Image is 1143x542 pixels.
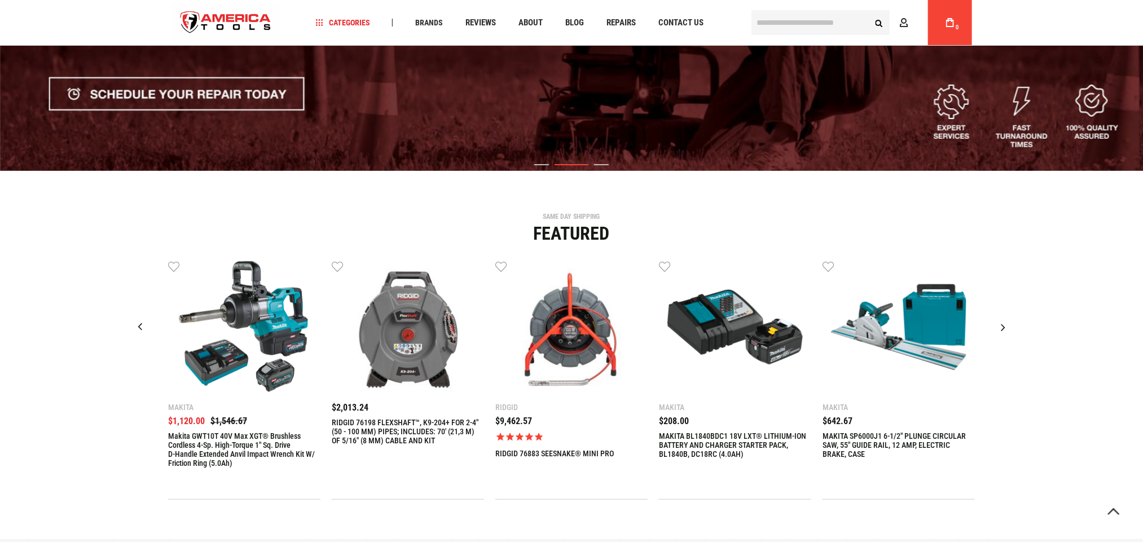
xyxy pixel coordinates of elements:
[168,224,975,243] div: Featured
[168,259,320,500] div: 1 / 9
[410,15,448,30] a: Brands
[126,313,154,341] div: Previous slide
[168,213,975,220] div: SAME DAY SHIPPING
[171,2,280,44] a: store logo
[332,402,368,413] span: $2,013.24
[495,259,648,398] a: RIDGID 76883 SEESNAKE® MINI PRO
[956,24,959,30] span: 0
[823,259,975,500] div: 5 / 9
[168,416,205,426] span: $1,120.00
[504,259,639,395] img: RIDGID 76883 SEESNAKE® MINI PRO
[513,15,548,30] a: About
[823,403,975,411] div: Makita
[415,19,443,27] span: Brands
[989,313,1017,341] div: Next slide
[316,19,370,27] span: Categories
[659,259,811,398] a: MAKITA BL1840BDC1 18V LXT® LITHIUM-ION BATTERY AND CHARGER STARTER PACK, BL1840B, DC18RC (4.0AH)
[495,431,648,442] span: Rated 5.0 out of 5 stars 1 reviews
[823,416,852,426] span: $642.67
[601,15,641,30] a: Repairs
[659,416,689,426] span: $208.00
[340,259,476,395] img: RIDGID 76198 FLEXSHAFT™, K9-204+ FOR 2-4
[518,19,543,27] span: About
[659,403,811,411] div: Makita
[210,416,247,426] span: $1,546.67
[171,2,280,44] img: America Tools
[177,259,312,395] img: Makita GWT10T 40V max XGT® Brushless Cordless 4‑Sp. High‑Torque 1" Sq. Drive D‑Handle Extended An...
[495,449,614,458] a: RIDGID 76883 SEESNAKE® MINI PRO
[460,15,501,30] a: Reviews
[659,431,811,459] a: MAKITA BL1840BDC1 18V LXT® LITHIUM-ION BATTERY AND CHARGER STARTER PACK, BL1840B, DC18RC (4.0AH)
[823,259,975,398] a: MAKITA SP6000J1 6-1/2" PLUNGE CIRCULAR SAW, 55" GUIDE RAIL, 12 AMP, ELECTRIC BRAKE, CASE
[659,259,811,500] div: 4 / 9
[831,259,966,395] img: MAKITA SP6000J1 6-1/2" PLUNGE CIRCULAR SAW, 55" GUIDE RAIL, 12 AMP, ELECTRIC BRAKE, CASE
[653,15,709,30] a: Contact Us
[311,15,375,30] a: Categories
[332,418,484,445] a: RIDGID 76198 FLEXSHAFT™, K9-204+ FOR 2-4" (50 - 100 MM) PIPES; INCLUDES: 70' (21,3 M) OF 5/16" (8...
[495,416,532,426] span: $9,462.57
[823,431,975,459] a: MAKITA SP6000J1 6-1/2" PLUNGE CIRCULAR SAW, 55" GUIDE RAIL, 12 AMP, ELECTRIC BRAKE, CASE
[332,259,484,500] div: 2 / 9
[168,403,320,411] div: Makita
[560,15,589,30] a: Blog
[495,403,648,411] div: Ridgid
[606,19,636,27] span: Repairs
[565,19,584,27] span: Blog
[465,19,496,27] span: Reviews
[495,259,648,500] div: 3 / 9
[168,259,320,398] a: Makita GWT10T 40V max XGT® Brushless Cordless 4‑Sp. High‑Torque 1" Sq. Drive D‑Handle Extended An...
[332,259,484,398] a: RIDGID 76198 FLEXSHAFT™, K9-204+ FOR 2-4
[168,431,320,468] a: Makita GWT10T 40V max XGT® Brushless Cordless 4‑Sp. High‑Torque 1" Sq. Drive D‑Handle Extended An...
[868,12,890,33] button: Search
[658,19,704,27] span: Contact Us
[667,259,803,395] img: MAKITA BL1840BDC1 18V LXT® LITHIUM-ION BATTERY AND CHARGER STARTER PACK, BL1840B, DC18RC (4.0AH)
